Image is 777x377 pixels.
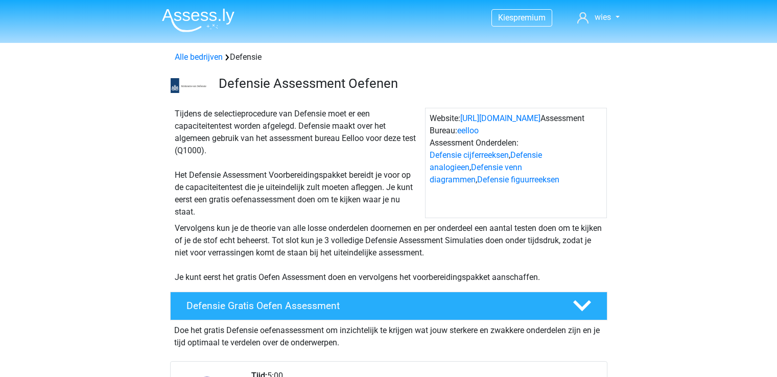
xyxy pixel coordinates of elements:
div: Doe het gratis Defensie oefenassessment om inzichtelijk te krijgen wat jouw sterkere en zwakkere ... [170,320,607,349]
a: Kiespremium [492,11,552,25]
div: Defensie [171,51,607,63]
span: premium [513,13,546,22]
a: Defensie cijferreeksen [430,150,509,160]
div: Vervolgens kun je de theorie van alle losse onderdelen doornemen en per onderdeel een aantal test... [171,222,607,284]
a: Defensie venn diagrammen [430,162,522,184]
span: Kies [498,13,513,22]
a: Defensie figuurreeksen [477,175,559,184]
span: wies [595,12,611,22]
a: Defensie Gratis Oefen Assessment [166,292,611,320]
div: Website: Assessment Bureau: Assessment Onderdelen: , , , [425,108,607,218]
img: Assessly [162,8,234,32]
a: [URL][DOMAIN_NAME] [460,113,540,123]
div: Tijdens de selectieprocedure van Defensie moet er een capaciteitentest worden afgelegd. Defensie ... [171,108,425,218]
a: Alle bedrijven [175,52,223,62]
a: Defensie analogieen [430,150,542,172]
a: wies [573,11,623,23]
a: eelloo [457,126,479,135]
h3: Defensie Assessment Oefenen [219,76,599,91]
h4: Defensie Gratis Oefen Assessment [186,300,556,312]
